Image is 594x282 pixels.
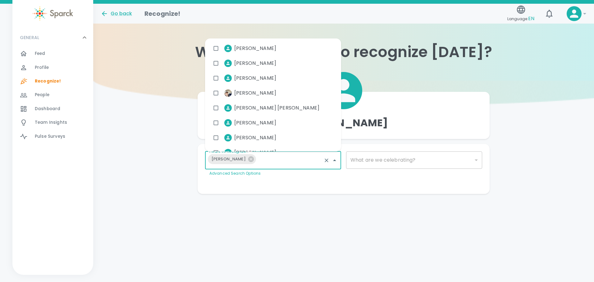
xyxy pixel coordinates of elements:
[35,51,45,57] span: Feed
[209,149,248,154] label: I want to Recognize...
[234,60,276,67] span: [PERSON_NAME]
[12,6,93,21] a: Sparck logo
[528,15,534,22] span: EN
[12,102,93,116] a: Dashboard
[12,61,93,74] a: Profile
[35,92,49,98] span: People
[101,10,132,17] button: Go back
[234,104,319,112] span: [PERSON_NAME] [PERSON_NAME]
[234,119,276,127] span: [PERSON_NAME]
[12,116,93,129] a: Team Insights
[224,89,232,97] img: Picture of Adriana
[208,155,249,163] span: [PERSON_NAME]
[144,9,180,19] h1: Recognize!
[505,3,537,25] button: Language:EN
[12,47,93,60] a: Feed
[208,154,256,164] div: [PERSON_NAME]
[35,65,49,71] span: Profile
[209,171,261,176] a: Advanced Search Options
[35,78,61,84] span: Recognize!
[507,15,534,23] span: Language:
[234,89,276,97] span: [PERSON_NAME]
[12,28,93,47] div: GENERAL
[299,117,388,129] h4: [PERSON_NAME]
[234,134,276,141] span: [PERSON_NAME]
[234,149,276,156] span: [PERSON_NAME]
[234,45,276,52] span: [PERSON_NAME]
[35,133,65,140] span: Pulse Surveys
[234,74,276,82] span: [PERSON_NAME]
[12,47,93,146] div: GENERAL
[330,156,339,165] button: Close
[33,6,73,21] img: Sparck logo
[12,74,93,88] a: Recognize!
[322,156,331,165] button: Clear
[93,43,594,61] h1: Who are we going to recognize [DATE]?
[35,106,60,112] span: Dashboard
[35,119,67,126] span: Team Insights
[12,130,93,143] a: Pulse Surveys
[12,88,93,102] a: People
[20,34,39,41] p: GENERAL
